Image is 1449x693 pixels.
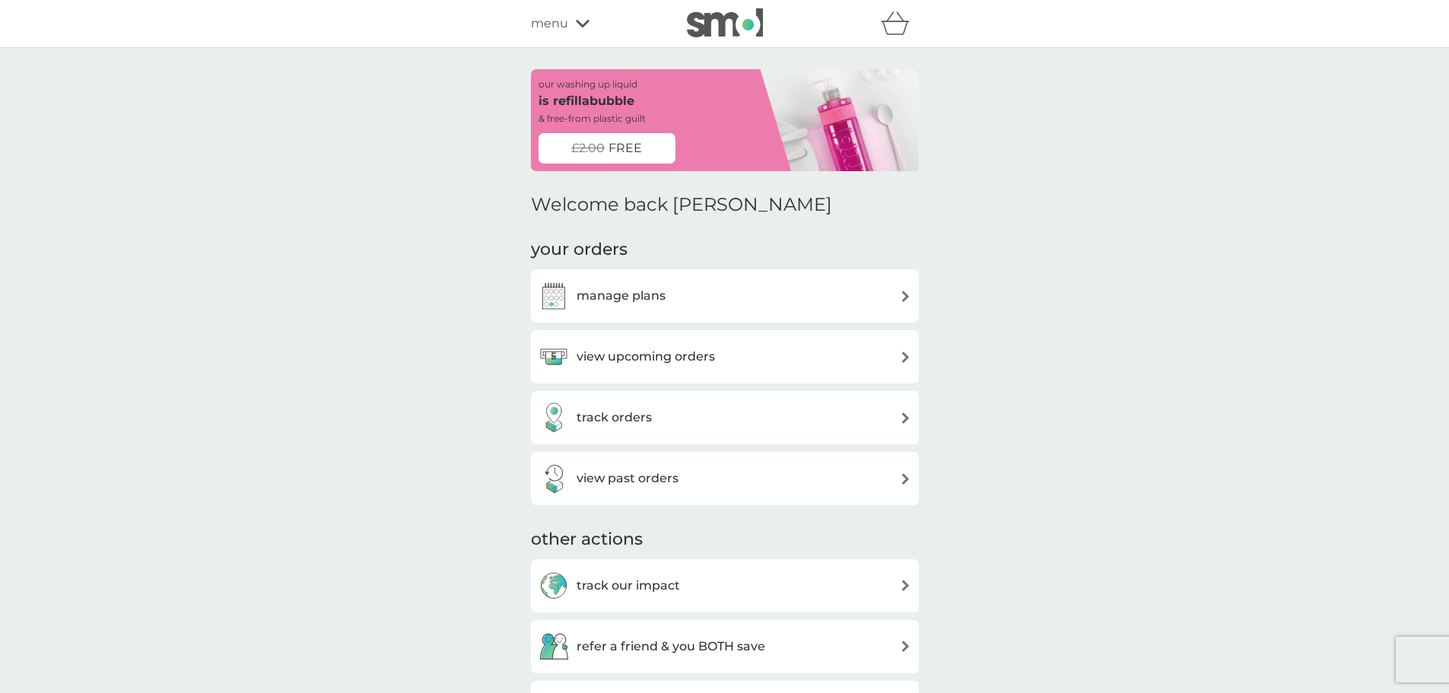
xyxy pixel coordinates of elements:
p: & free-from plastic guilt [539,111,646,126]
h3: track orders [577,408,652,428]
p: our washing up liquid [539,77,637,91]
span: £2.00 [571,138,605,158]
img: arrow right [900,351,911,363]
h2: Welcome back [PERSON_NAME] [531,194,832,216]
span: FREE [609,138,642,158]
img: arrow right [900,291,911,302]
img: arrow right [900,641,911,652]
h3: view upcoming orders [577,347,715,367]
h3: refer a friend & you BOTH save [577,637,765,656]
h3: other actions [531,528,643,552]
span: menu [531,14,568,33]
img: arrow right [900,473,911,485]
h3: track our impact [577,576,680,596]
img: smol [687,8,763,37]
img: arrow right [900,580,911,591]
p: is refillabubble [539,91,634,111]
div: basket [881,8,919,39]
img: arrow right [900,412,911,424]
h3: view past orders [577,469,678,488]
h3: your orders [531,238,628,262]
h3: manage plans [577,286,666,306]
